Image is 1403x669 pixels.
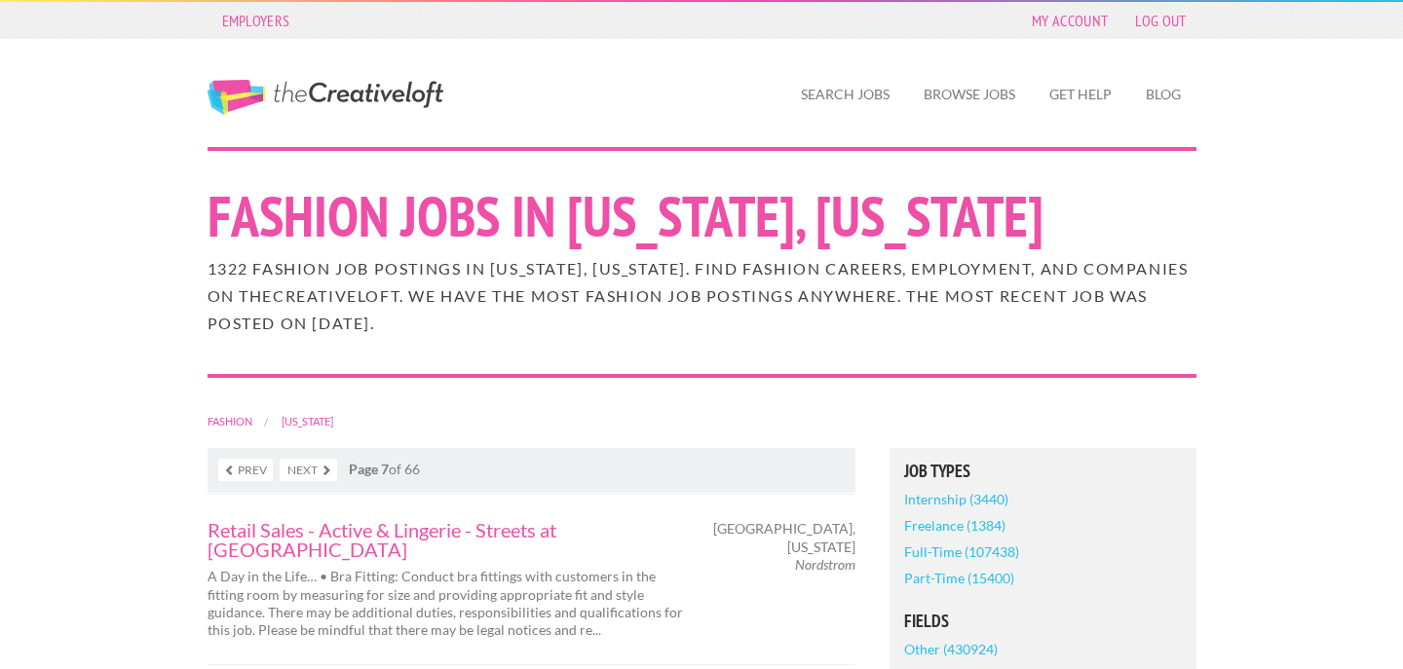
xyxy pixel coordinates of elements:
h2: 1322 Fashion job postings in [US_STATE], [US_STATE]. Find Fashion careers, employment, and compan... [208,255,1196,337]
strong: Page 7 [349,461,389,477]
em: Nordstrom [795,556,855,573]
a: Other (430924) [904,636,998,662]
a: Prev [218,459,273,481]
h5: Fields [904,613,1182,630]
a: [US_STATE] [282,415,333,427]
h1: Fashion Jobs in [US_STATE], [US_STATE] [208,188,1196,244]
a: Internship (3440) [904,486,1008,512]
a: Part-Time (15400) [904,565,1014,591]
a: Retail Sales - Active & Lingerie - Streets at [GEOGRAPHIC_DATA] [208,520,685,559]
p: A Day in the Life… • Bra Fitting: Conduct bra fittings with customers in the fitting room by meas... [208,568,685,639]
a: The Creative Loft [208,80,443,115]
a: Fashion [208,415,252,427]
a: Freelance (1384) [904,512,1005,539]
a: Next [280,459,337,481]
a: Blog [1130,72,1196,117]
a: Log Out [1125,7,1195,34]
a: Get Help [1034,72,1127,117]
nav: of 66 [208,448,855,493]
h5: Job Types [904,463,1182,480]
a: Browse Jobs [908,72,1031,117]
a: Full-Time (107438) [904,539,1019,565]
a: Employers [212,7,300,34]
span: [GEOGRAPHIC_DATA], [US_STATE] [713,520,855,555]
a: Search Jobs [785,72,905,117]
a: My Account [1022,7,1118,34]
